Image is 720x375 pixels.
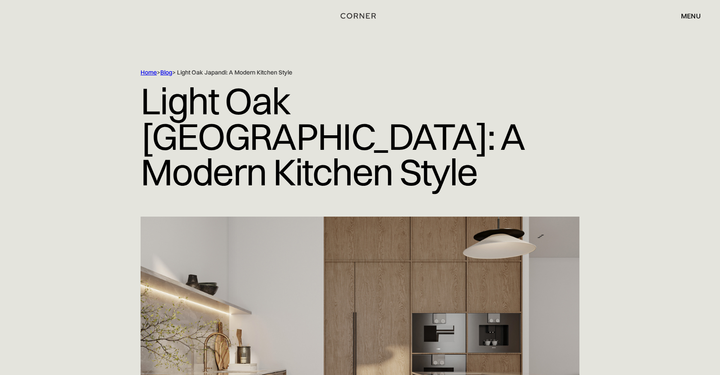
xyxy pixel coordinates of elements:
a: Blog [160,68,172,76]
div: > > Light Oak Japandi: A Modern Kitchen Style [141,68,543,77]
a: Home [141,68,157,76]
a: home [332,10,388,21]
div: menu [681,12,701,19]
div: menu [672,9,701,23]
h1: Light Oak [GEOGRAPHIC_DATA]: A Modern Kitchen Style [141,77,579,196]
